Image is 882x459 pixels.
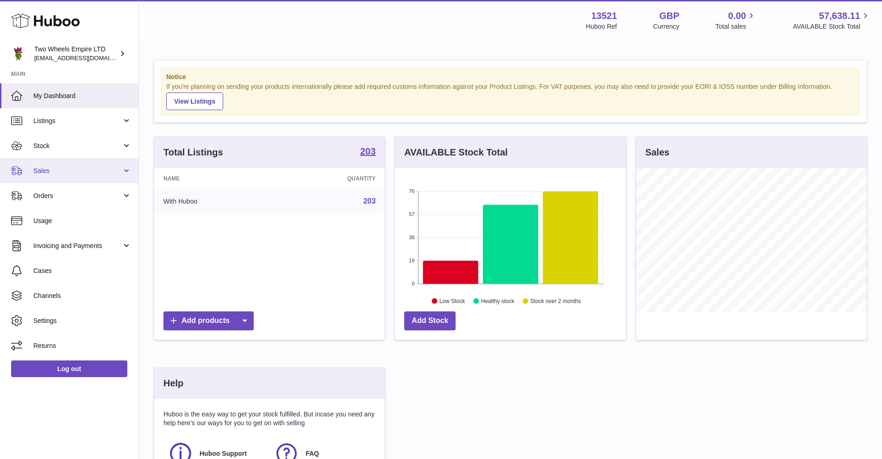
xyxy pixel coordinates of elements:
strong: GBP [659,10,679,22]
span: FAQ [306,449,319,458]
span: Settings [33,316,131,325]
a: Log out [11,360,127,377]
text: 38 [409,235,415,240]
div: Two Wheels Empire LTD [34,45,118,62]
span: Sales [33,167,122,175]
a: 0.00 Total sales [715,10,757,31]
strong: 13521 [591,10,617,22]
p: Huboo is the easy way to get your stock fulfilled. But incase you need any help here's our ways f... [163,410,375,428]
div: Huboo Ref [586,22,617,31]
a: Add products [163,311,254,330]
th: Quantity [276,168,385,189]
div: Currency [653,22,680,31]
span: Total sales [715,22,757,31]
span: Orders [33,192,122,200]
span: Cases [33,267,131,275]
text: Healthy stock [481,298,515,304]
span: AVAILABLE Stock Total [793,22,871,31]
h3: Total Listings [163,146,223,159]
strong: 203 [360,147,375,156]
div: If you're planning on sending your products internationally please add required customs informati... [166,82,855,110]
span: Listings [33,117,122,125]
span: 57,638.11 [819,10,860,22]
a: Add Stock [404,311,456,330]
text: 76 [409,188,415,194]
text: 0 [412,281,415,286]
span: Usage [33,217,131,225]
span: Invoicing and Payments [33,242,122,250]
span: Channels [33,292,131,300]
img: justas@twowheelsempire.com [11,47,25,61]
td: With Huboo [154,189,276,213]
h3: Sales [645,146,669,159]
h3: AVAILABLE Stock Total [404,146,507,159]
a: 203 [363,197,376,205]
th: Name [154,168,276,189]
span: Stock [33,142,122,150]
text: Low Stock [439,298,465,304]
span: Returns [33,341,131,350]
span: Huboo Support [200,449,247,458]
a: 57,638.11 AVAILABLE Stock Total [793,10,871,31]
a: View Listings [166,93,223,110]
h3: Help [163,377,183,390]
text: Stock over 2 months [531,298,581,304]
strong: Notice [166,73,855,81]
text: 57 [409,211,415,217]
span: [EMAIL_ADDRESS][DOMAIN_NAME] [34,54,136,62]
a: 203 [360,147,375,158]
text: 19 [409,258,415,263]
span: My Dashboard [33,92,131,100]
span: 0.00 [728,10,746,22]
